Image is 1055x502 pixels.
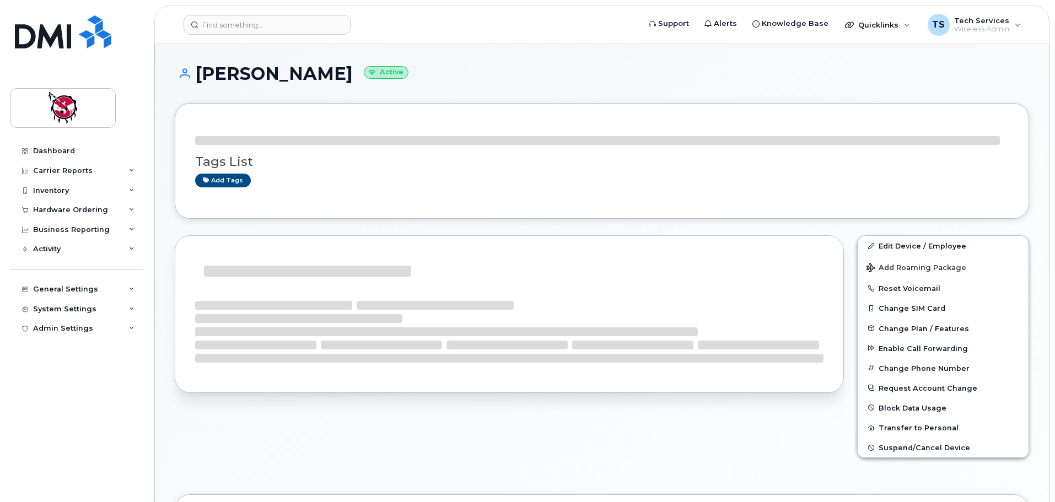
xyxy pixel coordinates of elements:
button: Change Plan / Features [858,319,1029,338]
a: Edit Device / Employee [858,236,1029,256]
a: Add tags [195,174,251,187]
button: Reset Voicemail [858,278,1029,298]
button: Suspend/Cancel Device [858,438,1029,457]
span: Change Plan / Features [879,324,969,332]
button: Request Account Change [858,378,1029,398]
span: Suspend/Cancel Device [879,444,970,452]
button: Change SIM Card [858,298,1029,318]
h3: Tags List [195,155,1009,169]
small: Active [364,66,408,79]
button: Block Data Usage [858,398,1029,418]
button: Add Roaming Package [858,256,1029,278]
h1: [PERSON_NAME] [175,64,1029,83]
span: Add Roaming Package [866,263,966,274]
button: Enable Call Forwarding [858,338,1029,358]
button: Change Phone Number [858,358,1029,378]
span: Enable Call Forwarding [879,344,968,352]
button: Transfer to Personal [858,418,1029,438]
